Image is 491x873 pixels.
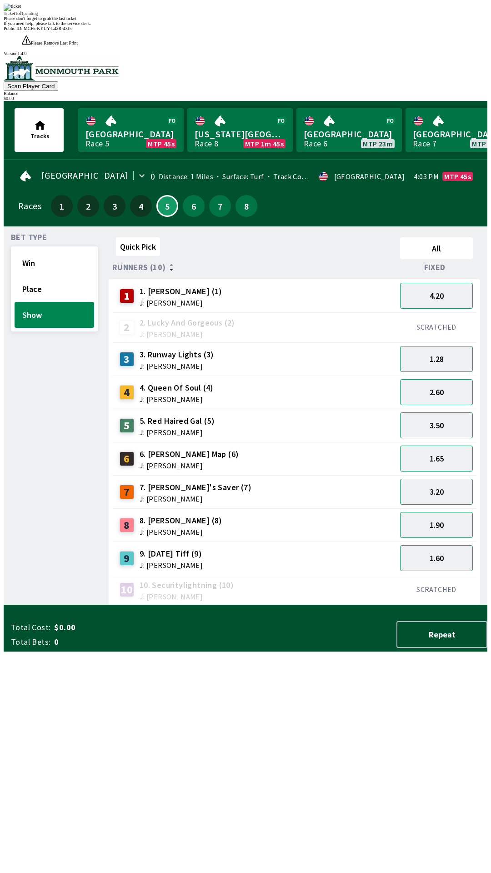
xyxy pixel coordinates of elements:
[140,515,222,527] span: 8. [PERSON_NAME] (8)
[245,140,284,147] span: MTP 1m 45s
[140,382,214,394] span: 4. Queen Of Soul (4)
[4,91,487,96] div: Balance
[424,264,446,271] span: Fixed
[78,108,184,152] a: [GEOGRAPHIC_DATA]Race 5MTP 45s
[120,518,134,532] div: 8
[159,172,213,181] span: Distance: 1 Miles
[22,258,86,268] span: Win
[400,512,473,538] button: 1.90
[11,622,50,633] span: Total Cost:
[4,4,21,11] img: ticket
[140,495,251,502] span: J: [PERSON_NAME]
[120,241,156,252] span: Quick Pick
[112,263,396,272] div: Runners (10)
[140,331,235,338] span: J: [PERSON_NAME]
[120,485,134,499] div: 7
[400,237,473,259] button: All
[77,195,99,217] button: 2
[396,621,487,648] button: Repeat
[444,173,471,180] span: MTP 45s
[4,81,58,91] button: Scan Player Card
[106,203,123,209] span: 3
[414,173,439,180] span: 4:03 PM
[209,195,231,217] button: 7
[4,11,487,16] div: Ticket 1 of 1 printing
[413,140,436,147] div: Race 7
[112,264,166,271] span: Runners (10)
[104,195,125,217] button: 3
[120,418,134,433] div: 5
[4,16,487,21] div: Please don't forget to grab the last ticket
[405,629,479,640] span: Repeat
[4,96,487,101] div: $ 0.00
[30,132,50,140] span: Tracks
[15,302,94,328] button: Show
[400,322,473,331] div: SCRATCHED
[334,173,405,180] div: [GEOGRAPHIC_DATA]
[160,204,175,208] span: 5
[264,172,344,181] span: Track Condition: Firm
[120,582,134,597] div: 10
[41,172,129,179] span: [GEOGRAPHIC_DATA]
[51,195,73,217] button: 1
[430,520,444,530] span: 1.90
[4,26,487,31] div: Public ID:
[430,487,444,497] span: 3.20
[400,479,473,505] button: 3.20
[140,579,234,591] span: 10. Securitylightning (10)
[140,286,222,297] span: 1. [PERSON_NAME] (1)
[400,446,473,472] button: 1.65
[140,562,203,569] span: J: [PERSON_NAME]
[4,21,91,26] span: If you need help, please talk to the service desk.
[140,482,251,493] span: 7. [PERSON_NAME]'s Saver (7)
[140,362,214,370] span: J: [PERSON_NAME]
[15,276,94,302] button: Place
[140,528,222,536] span: J: [PERSON_NAME]
[120,551,134,566] div: 9
[11,637,50,647] span: Total Bets:
[132,203,150,209] span: 4
[140,317,235,329] span: 2. Lucky And Gorgeous (2)
[11,234,47,241] span: Bet Type
[80,203,97,209] span: 2
[430,291,444,301] span: 4.20
[140,349,214,361] span: 3. Runway Lights (3)
[150,173,155,180] div: 0
[185,203,202,209] span: 6
[148,140,175,147] span: MTP 45s
[430,420,444,431] span: 3.50
[296,108,402,152] a: [GEOGRAPHIC_DATA]Race 6MTP 23m
[116,237,160,256] button: Quick Pick
[404,243,469,254] span: All
[15,108,64,152] button: Tracks
[183,195,205,217] button: 6
[120,452,134,466] div: 6
[85,140,109,147] div: Race 5
[24,26,72,31] span: MCF5-KYUY-L42R-43J5
[53,203,70,209] span: 1
[195,128,286,140] span: [US_STATE][GEOGRAPHIC_DATA]
[120,352,134,366] div: 3
[304,128,395,140] span: [GEOGRAPHIC_DATA]
[4,56,119,80] img: venue logo
[22,284,86,294] span: Place
[140,299,222,306] span: J: [PERSON_NAME]
[54,637,197,647] span: 0
[31,40,78,45] span: Please Remove Last Print
[54,622,197,633] span: $0.00
[156,195,178,217] button: 5
[130,195,152,217] button: 4
[22,310,86,320] span: Show
[140,462,239,469] span: J: [PERSON_NAME]
[211,203,229,209] span: 7
[187,108,293,152] a: [US_STATE][GEOGRAPHIC_DATA]Race 8MTP 1m 45s
[400,346,473,372] button: 1.28
[304,140,327,147] div: Race 6
[430,453,444,464] span: 1.65
[4,51,487,56] div: Version 1.4.0
[400,283,473,309] button: 4.20
[396,263,476,272] div: Fixed
[430,354,444,364] span: 1.28
[120,289,134,303] div: 1
[400,379,473,405] button: 2.60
